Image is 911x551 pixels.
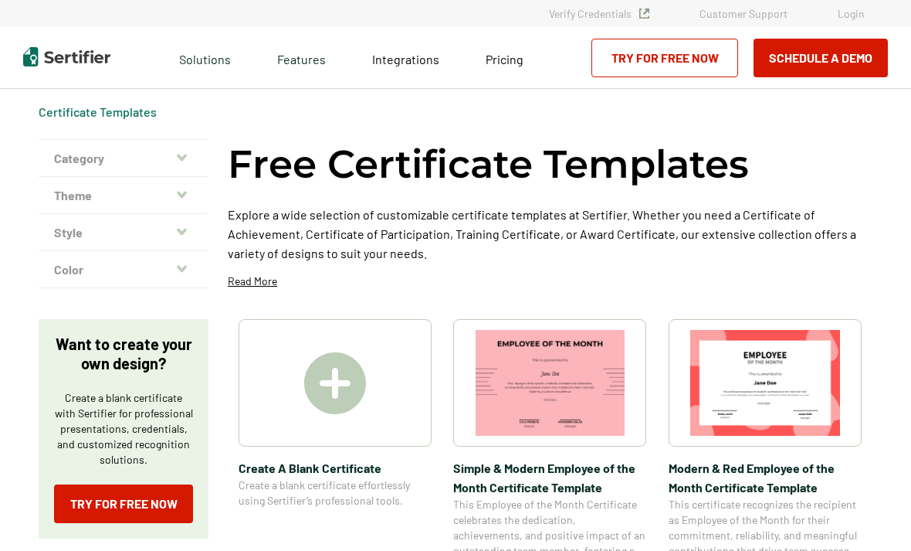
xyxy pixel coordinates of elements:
[54,485,193,523] a: Try for Free Now
[39,104,157,119] a: Certificate Templates
[39,104,157,120] span: Certificate Templates
[39,214,208,251] button: Style
[277,48,326,67] span: Features
[239,458,432,478] span: Create A Blank Certificate
[23,47,110,66] img: Sertifier | Digital Credentialing Platform
[39,104,157,120] div: Breadcrumb
[669,458,862,497] span: Modern & Red Employee of the Month Certificate Template
[699,7,787,20] a: Customer Support
[549,7,649,20] a: Verify Credentials
[838,7,865,20] a: Login
[39,177,208,214] button: Theme
[228,274,277,289] p: Read More
[639,9,649,19] img: Verified
[372,48,439,67] a: Integrations
[239,478,432,508] span: Create a blank certificate effortlessly using Sertifier’s professional tools.
[179,48,231,67] span: Solutions
[228,139,749,189] h1: Free Certificate Templates
[54,335,193,373] p: Want to create your own design?
[453,458,646,497] span: Simple & Modern Employee of the Month Certificate Template
[372,52,439,66] span: Integrations
[690,330,840,436] img: Modern & Red Employee of the Month Certificate Template
[228,205,872,263] p: Explore a wide selection of customizable certificate templates at Sertifier. Whether you need a C...
[486,52,523,66] span: Pricing
[39,251,208,288] button: Color
[304,352,366,414] img: Create A Blank Certificate
[486,48,523,67] a: Pricing
[591,39,738,77] a: Try for Free Now
[54,390,193,468] p: Create a blank certificate with Sertifier for professional presentations, credentials, and custom...
[476,330,625,436] img: Simple & Modern Employee of the Month Certificate Template
[39,140,208,177] button: Category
